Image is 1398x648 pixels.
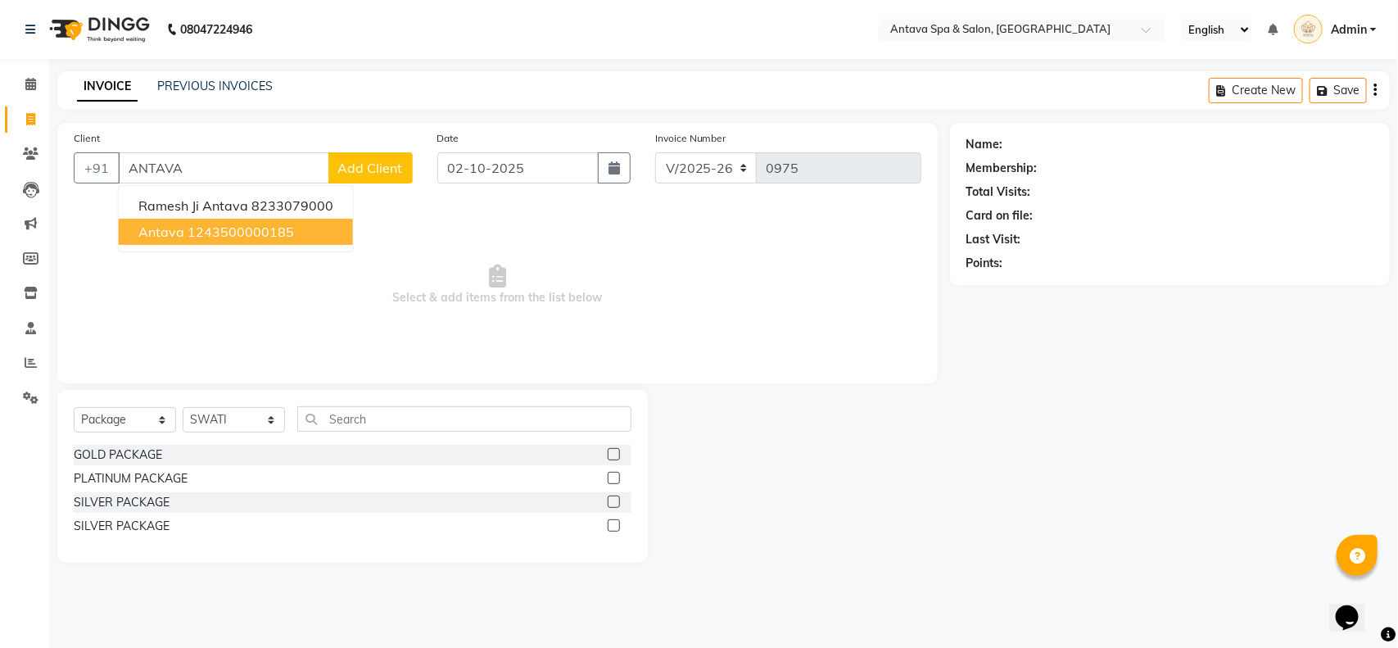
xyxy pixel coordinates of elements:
[1310,78,1367,103] button: Save
[74,470,188,487] div: PLATINUM PACKAGE
[655,131,726,146] label: Invoice Number
[251,197,333,214] ngb-highlight: 8233079000
[966,160,1038,177] div: Membership:
[188,224,294,240] ngb-highlight: 1243500000185
[157,79,273,93] a: PREVIOUS INVOICES
[74,494,170,511] div: SILVER PACKAGE
[966,231,1021,248] div: Last Visit:
[297,406,631,432] input: Search
[437,131,459,146] label: Date
[74,131,100,146] label: Client
[138,224,184,240] span: antava
[42,7,154,52] img: logo
[138,197,248,214] span: ramesh ji antava
[1209,78,1303,103] button: Create New
[77,72,138,102] a: INVOICE
[74,152,120,184] button: +91
[74,203,921,367] span: Select & add items from the list below
[328,152,413,184] button: Add Client
[338,160,403,176] span: Add Client
[966,255,1003,272] div: Points:
[1329,582,1382,632] iframe: chat widget
[118,152,329,184] input: Search by Name/Mobile/Email/Code
[966,184,1031,201] div: Total Visits:
[180,7,252,52] b: 08047224946
[74,518,170,535] div: SILVER PACKAGE
[966,207,1034,224] div: Card on file:
[74,446,162,464] div: GOLD PACKAGE
[966,136,1003,153] div: Name:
